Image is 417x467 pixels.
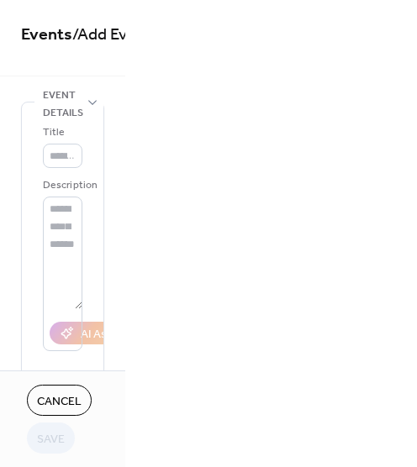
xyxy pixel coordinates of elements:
button: Cancel [27,385,92,416]
span: Cancel [37,393,82,411]
a: Events [21,18,72,51]
span: / Add Event [72,18,151,51]
span: Event details [43,87,83,122]
div: Title [43,123,79,141]
div: Description [43,176,98,194]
